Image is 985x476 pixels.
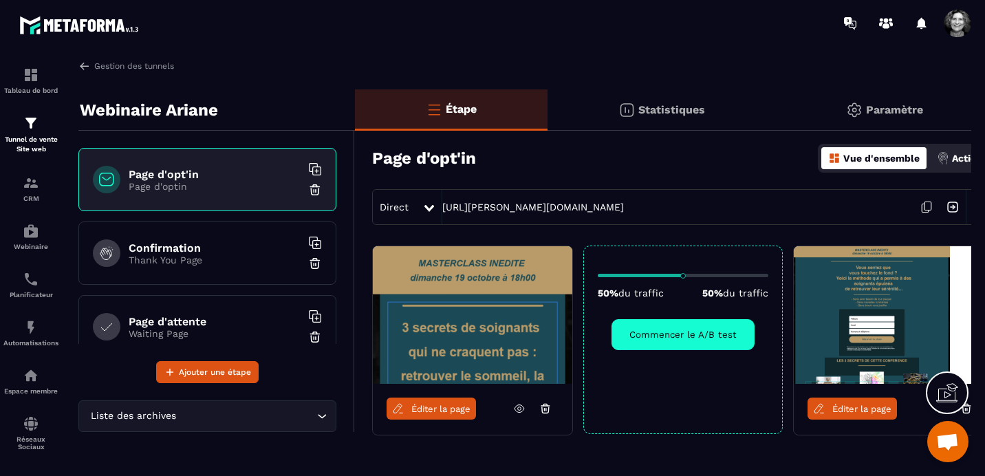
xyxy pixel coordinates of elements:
img: dashboard-orange.40269519.svg [828,152,841,164]
p: Espace membre [3,387,58,395]
a: automationsautomationsAutomatisations [3,309,58,357]
div: Ouvrir le chat [927,421,968,462]
p: CRM [3,195,58,202]
input: Search for option [179,409,314,424]
p: Webinaire Ariane [80,96,218,124]
a: Éditer la page [808,398,897,420]
h3: Page d'opt'in [372,149,476,168]
img: trash [308,257,322,270]
button: Commencer le A/B test [611,319,755,350]
img: trash [308,183,322,197]
p: Automatisations [3,339,58,347]
img: automations [23,223,39,239]
img: automations [23,319,39,336]
p: Réseaux Sociaux [3,435,58,451]
img: stats.20deebd0.svg [618,102,635,118]
img: logo [19,12,143,38]
a: formationformationTunnel de vente Site web [3,105,58,164]
img: social-network [23,415,39,432]
a: social-networksocial-networkRéseaux Sociaux [3,405,58,461]
p: 50% [702,288,768,299]
p: Vue d'ensemble [843,153,920,164]
img: formation [23,175,39,191]
img: scheduler [23,271,39,288]
img: formation [23,115,39,131]
img: arrow [78,60,91,72]
a: automationsautomationsEspace membre [3,357,58,405]
p: Paramètre [866,103,923,116]
img: bars-o.4a397970.svg [426,101,442,118]
p: Tunnel de vente Site web [3,135,58,154]
span: Direct [380,202,409,213]
p: Waiting Page [129,328,301,339]
a: automationsautomationsWebinaire [3,213,58,261]
a: [URL][PERSON_NAME][DOMAIN_NAME] [442,202,624,213]
img: trash [308,330,322,344]
p: Page d'optin [129,181,301,192]
span: Éditer la page [411,404,470,414]
a: Éditer la page [387,398,476,420]
h6: Confirmation [129,241,301,255]
img: setting-gr.5f69749f.svg [846,102,863,118]
a: formationformationCRM [3,164,58,213]
p: Statistiques [638,103,705,116]
img: image [373,246,572,384]
span: du traffic [723,288,768,299]
img: arrow-next.bcc2205e.svg [940,194,966,220]
div: Search for option [78,400,336,432]
span: Ajouter une étape [179,365,251,379]
p: Thank You Page [129,255,301,266]
span: Éditer la page [832,404,891,414]
img: automations [23,367,39,384]
span: Liste des archives [87,409,179,424]
h6: Page d'attente [129,315,301,328]
button: Ajouter une étape [156,361,259,383]
p: Webinaire [3,243,58,250]
p: Tableau de bord [3,87,58,94]
a: formationformationTableau de bord [3,56,58,105]
img: formation [23,67,39,83]
span: du traffic [618,288,664,299]
p: Planificateur [3,291,58,299]
img: actions.d6e523a2.png [937,152,949,164]
a: Gestion des tunnels [78,60,174,72]
p: Étape [446,102,477,116]
h6: Page d'opt'in [129,168,301,181]
a: schedulerschedulerPlanificateur [3,261,58,309]
p: 50% [598,288,664,299]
